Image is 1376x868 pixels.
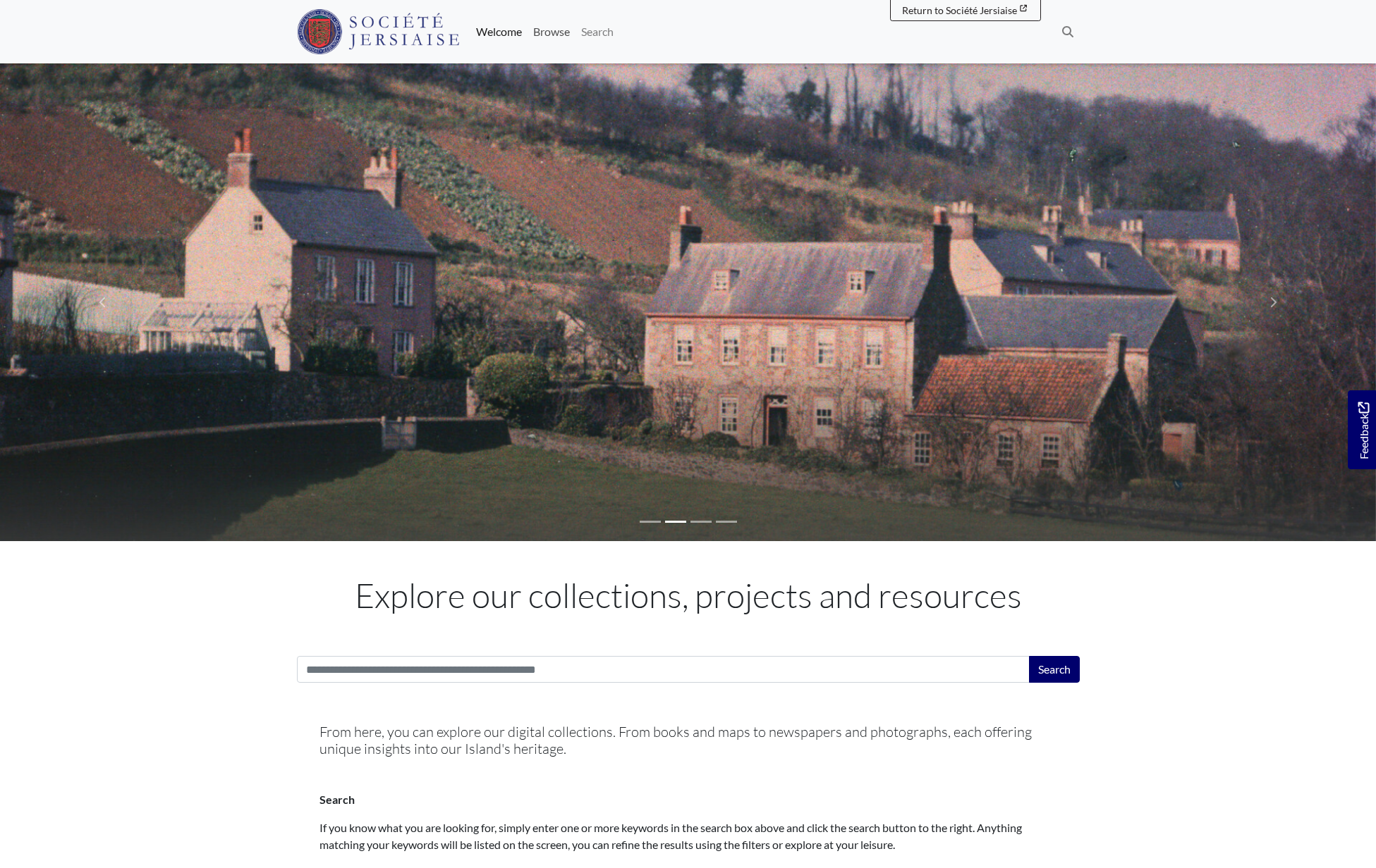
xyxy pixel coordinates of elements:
[319,793,355,806] strong: Search
[528,18,576,46] a: Browse
[902,4,1017,16] span: Return to Société Jersiaise
[1029,656,1080,683] button: Search
[1169,63,1376,541] a: Move to next slideshow image
[297,6,460,58] a: Société Jersiaise logo
[297,656,1030,683] input: Search this collection...
[576,18,619,46] a: Search
[319,724,1057,757] h5: From here, you can explore our digital collections. From books and maps to newspapers and photogr...
[297,9,460,54] img: Société Jersiaise
[297,575,1080,616] h1: Explore our collections, projects and resources
[470,18,528,46] a: Welcome
[319,819,1057,853] p: If you know what you are looking for, simply enter one or more keywords in the search box above a...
